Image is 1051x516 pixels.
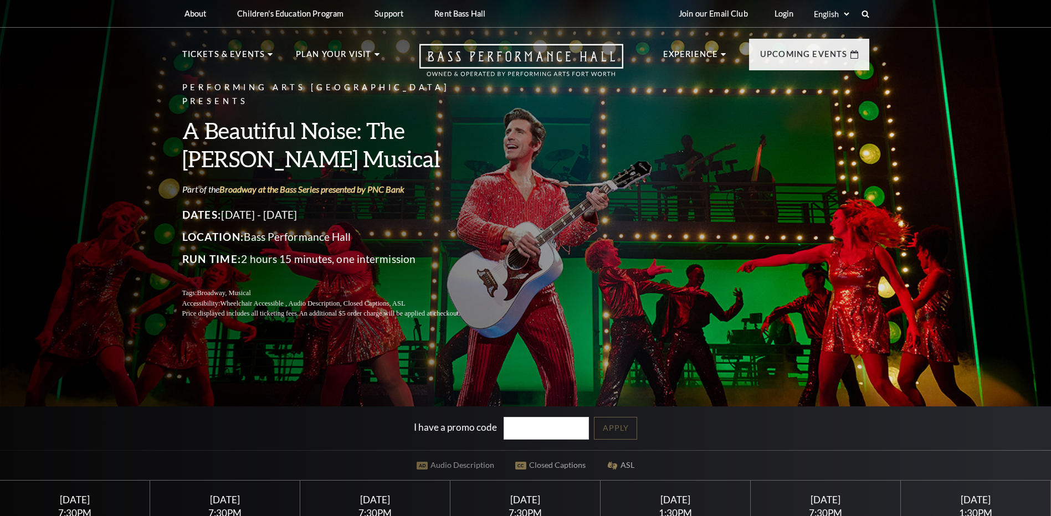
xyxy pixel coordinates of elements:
p: Performing Arts [GEOGRAPHIC_DATA] Presents [182,81,487,109]
span: Wheelchair Accessible , Audio Description, Closed Captions, ASL [220,300,405,307]
p: Rent Bass Hall [434,9,485,18]
p: Experience [663,48,719,68]
span: Broadway, Musical [197,289,250,297]
select: Select: [812,9,851,19]
p: [DATE] - [DATE] [182,206,487,224]
label: I have a promo code [414,421,497,433]
p: Part of the [182,183,487,195]
span: Location: [182,230,244,243]
p: Plan Your Visit [296,48,372,68]
p: Upcoming Events [760,48,848,68]
span: Run Time: [182,252,242,265]
div: [DATE] [13,494,137,505]
p: Children's Education Program [237,9,344,18]
div: [DATE] [464,494,587,505]
h3: A Beautiful Noise: The [PERSON_NAME] Musical [182,116,487,173]
p: Price displayed includes all ticketing fees. [182,308,487,319]
div: [DATE] [314,494,437,505]
p: Tickets & Events [182,48,265,68]
div: [DATE] [764,494,888,505]
div: [DATE] [163,494,287,505]
p: Support [375,9,403,18]
div: [DATE] [914,494,1038,505]
p: Tags: [182,288,487,298]
a: Broadway at the Bass Series presented by PNC Bank [219,184,404,194]
span: Dates: [182,208,222,221]
span: An additional $5 order charge will be applied at checkout. [299,309,460,317]
p: Accessibility: [182,298,487,309]
p: Bass Performance Hall [182,228,487,246]
p: 2 hours 15 minutes, one intermission [182,250,487,268]
p: About [184,9,207,18]
div: [DATE] [614,494,737,505]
